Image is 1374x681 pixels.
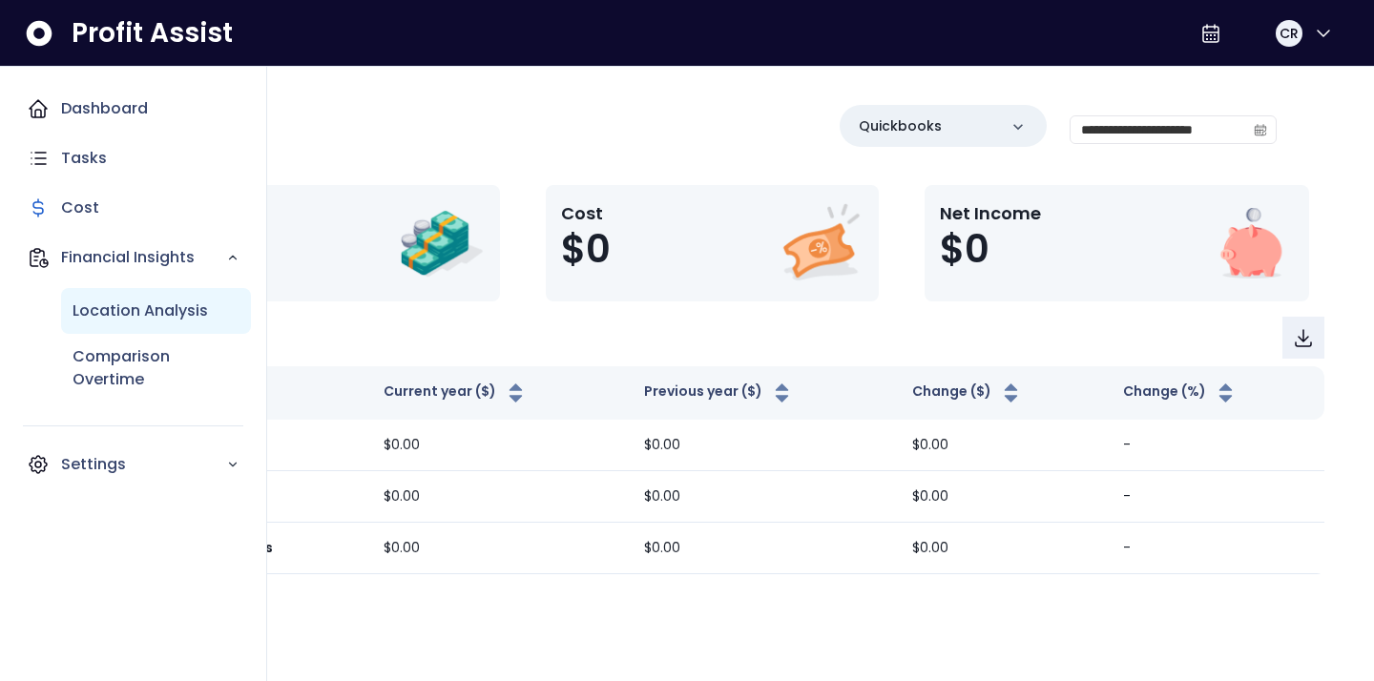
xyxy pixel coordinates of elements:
[1108,420,1324,471] td: -
[1282,317,1324,359] button: Download
[72,16,233,51] span: Profit Assist
[61,97,148,120] p: Dashboard
[629,420,898,471] td: $0.00
[940,200,1041,226] p: Net Income
[1123,382,1238,404] button: Change (%)
[61,147,107,170] p: Tasks
[561,226,611,272] span: $0
[368,420,629,471] td: $0.00
[73,299,208,322] p: Location Analysis
[561,200,611,226] p: Cost
[897,420,1108,471] td: $0.00
[644,382,794,404] button: Previous year ($)
[912,382,1023,404] button: Change ($)
[399,200,485,286] img: Revenue
[1254,123,1267,136] svg: calendar
[897,471,1108,523] td: $0.00
[1108,471,1324,523] td: -
[940,226,989,272] span: $0
[61,453,226,476] p: Settings
[61,246,226,269] p: Financial Insights
[73,345,239,391] p: Comparison Overtime
[1208,200,1294,286] img: Net Income
[368,471,629,523] td: $0.00
[897,523,1108,574] td: $0.00
[61,196,99,219] p: Cost
[778,200,864,286] img: Cost
[1108,523,1324,574] td: -
[629,471,898,523] td: $0.00
[859,116,942,136] p: Quickbooks
[368,523,629,574] td: $0.00
[1280,24,1299,43] span: CR
[384,382,528,404] button: Current year ($)
[629,523,898,574] td: $0.00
